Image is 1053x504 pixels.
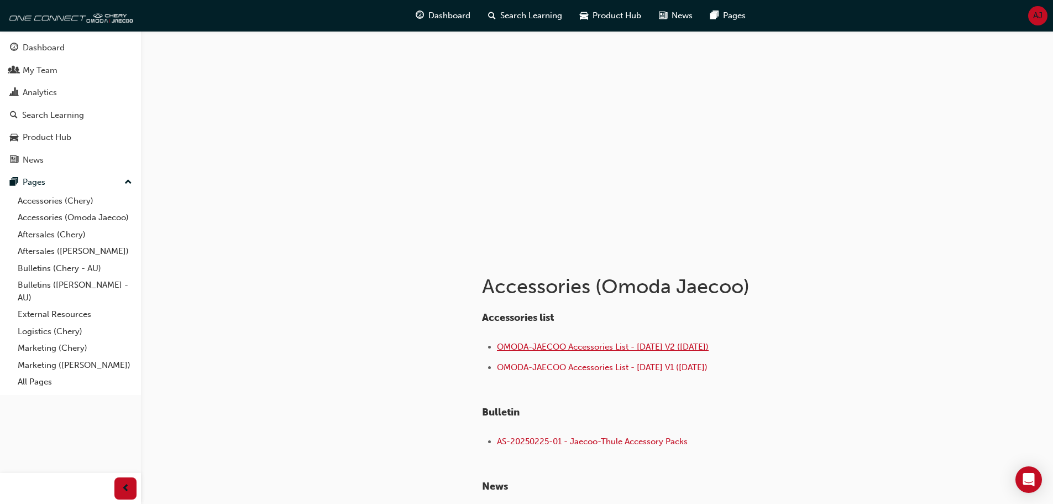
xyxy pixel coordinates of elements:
a: news-iconNews [650,4,701,27]
a: search-iconSearch Learning [479,4,571,27]
a: External Resources [13,306,137,323]
span: people-icon [10,66,18,76]
button: AJ [1028,6,1047,25]
span: pages-icon [710,9,719,23]
span: car-icon [10,133,18,143]
a: News [4,150,137,170]
button: DashboardMy TeamAnalyticsSearch LearningProduct HubNews [4,35,137,172]
a: Marketing ([PERSON_NAME]) [13,357,137,374]
span: pages-icon [10,178,18,188]
span: car-icon [580,9,588,23]
div: Product Hub [23,131,71,144]
img: oneconnect [6,4,133,27]
span: guage-icon [416,9,424,23]
a: Aftersales ([PERSON_NAME]) [13,243,137,260]
div: Analytics [23,86,57,99]
div: Pages [23,176,45,189]
a: Search Learning [4,105,137,126]
span: Product Hub [593,9,641,22]
span: search-icon [10,111,18,121]
span: news-icon [659,9,667,23]
button: Pages [4,172,137,193]
span: Dashboard [428,9,470,22]
span: Search Learning [500,9,562,22]
a: All Pages [13,373,137,391]
span: ​News [482,480,508,492]
a: guage-iconDashboard [407,4,479,27]
div: Dashboard [23,41,65,54]
a: OMODA-JAECOO Accessories List - [DATE] V2 ([DATE]) [497,342,709,352]
a: Logistics (Chery) [13,323,137,340]
span: AJ [1033,9,1042,22]
a: OMODA-JAECOO Accessories List - [DATE] V1 ([DATE]) [497,362,708,372]
span: news-icon [10,155,18,165]
div: Open Intercom Messenger [1015,466,1042,493]
span: Pages [723,9,746,22]
div: News [23,154,44,167]
a: Accessories (Chery) [13,193,137,210]
a: car-iconProduct Hub [571,4,650,27]
span: prev-icon [122,482,130,496]
a: Marketing (Chery) [13,340,137,357]
a: AS-20250225-01 - Jaecoo-Thule Accessory Packs [497,437,688,446]
span: Accessories list [482,311,554,324]
span: search-icon [488,9,496,23]
a: Analytics [4,82,137,103]
div: My Team [23,64,57,77]
a: Accessories (Omoda Jaecoo) [13,209,137,226]
h1: Accessories (Omoda Jaecoo) [482,274,845,299]
span: up-icon [124,175,132,190]
a: Product Hub [4,127,137,148]
div: Search Learning [22,109,84,122]
a: Aftersales (Chery) [13,226,137,243]
span: News [672,9,693,22]
a: pages-iconPages [701,4,755,27]
span: Bulletin [482,406,520,418]
a: Dashboard [4,38,137,58]
span: chart-icon [10,88,18,98]
a: My Team [4,60,137,81]
a: Bulletins (Chery - AU) [13,260,137,277]
a: Bulletins ([PERSON_NAME] - AU) [13,277,137,306]
span: guage-icon [10,43,18,53]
